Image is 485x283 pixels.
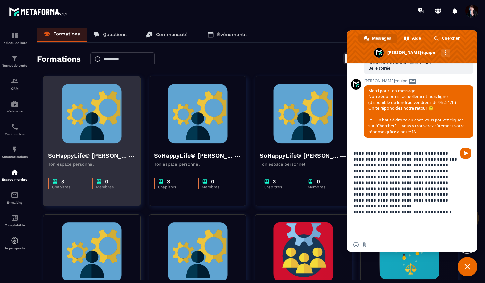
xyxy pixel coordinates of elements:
[11,100,19,108] img: automations
[11,214,19,222] img: accountant
[52,185,86,189] p: Chapitres
[2,27,28,50] a: formationformationTableau de bord
[2,201,28,204] p: E-mailing
[398,34,427,43] a: Aide
[273,178,276,185] p: 3
[264,178,270,185] img: chapter
[2,95,28,118] a: automationsautomationsWebinaire
[48,81,135,146] img: formation-background
[2,50,28,72] a: formationformationTunnel de vente
[11,191,19,199] img: email
[154,81,241,146] img: formation-background
[308,185,340,189] p: Membres
[202,178,208,185] img: chapter
[52,178,58,185] img: chapter
[2,132,28,136] p: Planificateur
[409,79,416,84] span: Bot
[372,34,391,43] span: Messages
[201,27,253,42] a: Événements
[2,155,28,159] p: Automatisations
[211,178,214,185] p: 0
[103,32,127,37] p: Questions
[2,141,28,163] a: automationsautomationsAutomatisations
[96,178,102,185] img: chapter
[428,34,466,43] a: Chercher
[368,88,464,134] span: Merci pour ton message ! Notre équipe est actuellement hors ligne (disponible du lundi au vendred...
[353,242,359,247] span: Insérer un emoji
[2,163,28,186] a: automationsautomationsEspace membre
[458,257,477,276] a: Fermer le chat
[11,168,19,176] img: automations
[2,118,28,141] a: schedulerschedulerPlanificateur
[48,151,128,160] h4: SoHappyLife® [PERSON_NAME]
[61,178,64,185] p: 3
[2,87,28,90] p: CRM
[140,27,194,42] a: Communauté
[2,109,28,113] p: Webinaire
[158,178,164,185] img: chapter
[260,162,347,167] p: Ton espace personnel
[2,246,28,250] p: IA prospects
[362,242,367,247] span: Envoyer un fichier
[96,185,129,189] p: Membres
[2,186,28,209] a: emailemailE-mailing
[37,27,87,42] a: Formations
[2,41,28,45] p: Tableau de bord
[2,178,28,181] p: Espace membre
[442,34,460,43] span: Chercher
[370,242,376,247] span: Message audio
[308,178,313,185] img: chapter
[53,31,80,37] p: Formations
[202,185,235,189] p: Membres
[9,6,68,18] img: logo
[167,178,170,185] p: 3
[255,76,360,214] a: formation-backgroundSoHappyLife® [PERSON_NAME]Ton espace personnelchapter3Chapitreschapter0Membres
[2,223,28,227] p: Comptabilité
[460,148,471,159] span: Envoyer
[412,34,421,43] span: Aide
[156,32,188,37] p: Communauté
[11,77,19,85] img: formation
[158,185,191,189] p: Chapitres
[105,178,108,185] p: 0
[11,123,19,131] img: scheduler
[11,54,19,62] img: formation
[364,79,473,83] span: [PERSON_NAME]équipe
[11,146,19,153] img: automations
[149,76,255,214] a: formation-backgroundSoHappyLife® [PERSON_NAME]Ton espace personnelchapter3Chapitreschapter0Membres
[353,145,458,237] textarea: Entrez votre message...
[260,151,339,160] h4: SoHappyLife® [PERSON_NAME]
[345,54,372,63] button: Carte
[43,76,149,214] a: formation-backgroundSoHappyLife® [PERSON_NAME]Ton espace personnelchapter3Chapitreschapter0Membres
[48,162,135,167] p: Ton espace personnel
[317,178,320,185] p: 0
[11,237,19,245] img: automations
[37,52,81,66] h2: Formations
[11,32,19,39] img: formation
[260,81,347,146] img: formation-background
[217,32,247,37] p: Événements
[2,72,28,95] a: formationformationCRM
[87,27,133,42] a: Questions
[358,34,397,43] a: Messages
[2,209,28,232] a: accountantaccountantComptabilité
[154,151,233,160] h4: SoHappyLife® [PERSON_NAME]
[154,162,241,167] p: Ton espace personnel
[264,185,297,189] p: Chapitres
[2,64,28,67] p: Tunnel de vente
